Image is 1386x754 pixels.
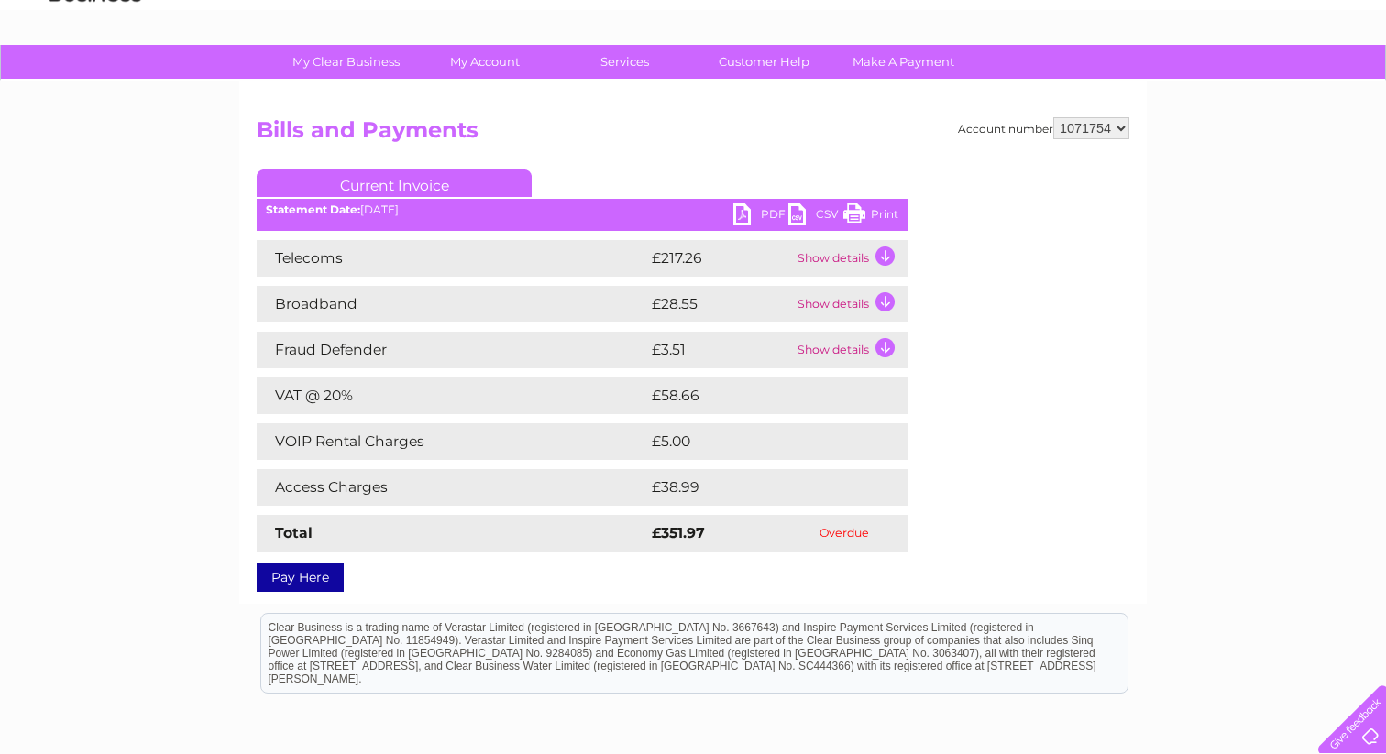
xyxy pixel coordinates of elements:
[647,240,793,277] td: £217.26
[257,469,647,506] td: Access Charges
[688,45,840,79] a: Customer Help
[1160,78,1215,92] a: Telecoms
[647,286,793,322] td: £28.55
[793,286,907,322] td: Show details
[1325,78,1369,92] a: Log out
[257,286,647,322] td: Broadband
[1040,9,1167,32] a: 0333 014 3131
[410,45,561,79] a: My Account
[257,377,647,414] td: VAT @ 20%
[733,203,788,230] a: PDF
[788,203,843,230] a: CSV
[261,10,1127,89] div: Clear Business is a trading name of Verastar Limited (registered in [GEOGRAPHIC_DATA] No. 3667643...
[257,240,647,277] td: Telecoms
[1264,78,1309,92] a: Contact
[257,423,647,460] td: VOIP Rental Charges
[1226,78,1253,92] a: Blog
[828,45,979,79] a: Make A Payment
[257,203,907,216] div: [DATE]
[49,48,142,104] img: logo.png
[1063,78,1098,92] a: Water
[843,203,898,230] a: Print
[958,117,1129,139] div: Account number
[647,377,872,414] td: £58.66
[647,469,872,506] td: £38.99
[270,45,422,79] a: My Clear Business
[257,563,344,592] a: Pay Here
[652,524,705,541] strong: £351.97
[275,524,313,541] strong: Total
[257,169,532,197] a: Current Invoice
[549,45,700,79] a: Services
[266,202,360,216] b: Statement Date:
[257,332,647,368] td: Fraud Defender
[647,332,793,368] td: £3.51
[793,332,907,368] td: Show details
[1109,78,1149,92] a: Energy
[647,423,865,460] td: £5.00
[257,117,1129,152] h2: Bills and Payments
[793,240,907,277] td: Show details
[781,515,907,552] td: Overdue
